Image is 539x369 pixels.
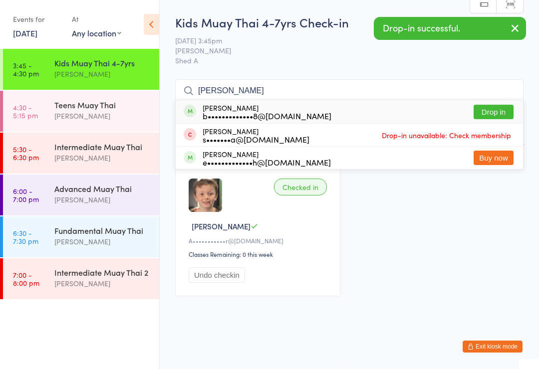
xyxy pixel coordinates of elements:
a: 7:00 -8:00 pmIntermediate Muay Thai 2[PERSON_NAME] [3,258,159,299]
div: Classes Remaining: 0 this week [189,250,330,258]
a: 4:30 -5:15 pmTeens Muay Thai[PERSON_NAME] [3,91,159,132]
button: Exit kiosk mode [463,341,523,353]
time: 4:30 - 5:15 pm [13,103,38,119]
time: 6:30 - 7:30 pm [13,229,38,245]
a: 6:30 -7:30 pmFundamental Muay Thai[PERSON_NAME] [3,216,159,257]
span: Shed A [175,55,524,65]
div: Events for [13,11,62,27]
div: [PERSON_NAME] [54,68,151,80]
div: Fundamental Muay Thai [54,225,151,236]
time: 5:30 - 6:30 pm [13,145,39,161]
div: A•••••••••••r@[DOMAIN_NAME] [189,236,330,245]
input: Search [175,79,524,102]
div: [PERSON_NAME] [54,110,151,122]
button: Undo checkin [189,267,245,283]
div: s•••••••a@[DOMAIN_NAME] [203,135,309,143]
a: [DATE] [13,27,37,38]
div: e•••••••••••••h@[DOMAIN_NAME] [203,158,331,166]
time: 3:45 - 4:30 pm [13,61,39,77]
a: 6:00 -7:00 pmAdvanced Muay Thai[PERSON_NAME] [3,175,159,215]
button: Drop in [474,105,514,119]
div: [PERSON_NAME] [54,194,151,205]
div: [PERSON_NAME] [203,127,309,143]
div: Advanced Muay Thai [54,183,151,194]
a: 5:30 -6:30 pmIntermediate Muay Thai[PERSON_NAME] [3,133,159,174]
span: [DATE] 3:45pm [175,35,508,45]
button: Buy now [474,151,514,165]
div: [PERSON_NAME] [203,150,331,166]
a: 3:45 -4:30 pmKids Muay Thai 4-7yrs[PERSON_NAME] [3,49,159,90]
img: image1743482653.png [189,179,222,212]
div: Drop-in successful. [374,17,526,40]
div: Intermediate Muay Thai 2 [54,267,151,278]
h2: Kids Muay Thai 4-7yrs Check-in [175,14,524,30]
time: 6:00 - 7:00 pm [13,187,39,203]
span: [PERSON_NAME] [192,221,251,231]
time: 7:00 - 8:00 pm [13,271,39,287]
div: [PERSON_NAME] [54,152,151,164]
div: At [72,11,121,27]
div: b•••••••••••••8@[DOMAIN_NAME] [203,112,331,120]
div: Checked in [274,179,327,195]
span: Drop-in unavailable: Check membership [379,128,514,143]
span: [PERSON_NAME] [175,45,508,55]
div: Kids Muay Thai 4-7yrs [54,57,151,68]
div: [PERSON_NAME] [54,278,151,289]
div: [PERSON_NAME] [203,104,331,120]
div: Intermediate Muay Thai [54,141,151,152]
div: [PERSON_NAME] [54,236,151,247]
div: Teens Muay Thai [54,99,151,110]
div: Any location [72,27,121,38]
